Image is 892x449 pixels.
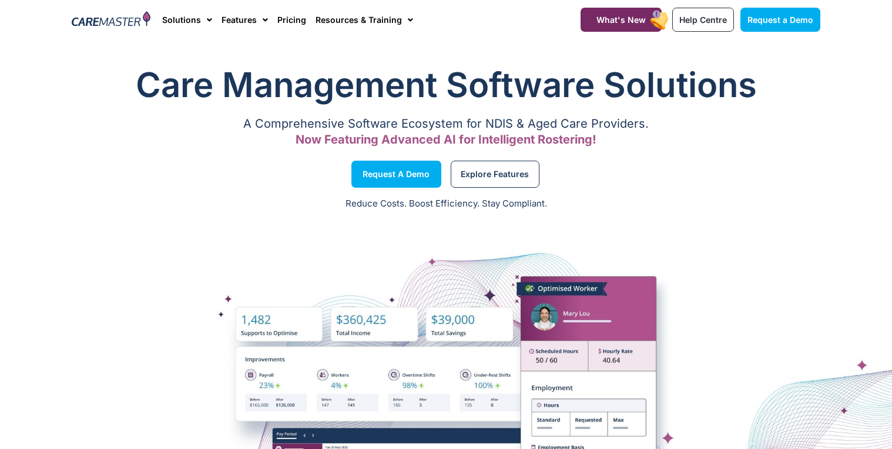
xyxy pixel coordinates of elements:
[72,61,820,108] h1: Care Management Software Solutions
[672,8,734,32] a: Help Centre
[363,171,430,177] span: Request a Demo
[72,11,151,29] img: CareMaster Logo
[72,120,820,128] p: A Comprehensive Software Ecosystem for NDIS & Aged Care Providers.
[596,15,646,25] span: What's New
[461,171,529,177] span: Explore Features
[740,8,820,32] a: Request a Demo
[679,15,727,25] span: Help Centre
[351,161,441,188] a: Request a Demo
[747,15,813,25] span: Request a Demo
[296,132,596,147] span: Now Featuring Advanced AI for Intelligent Rostering!
[451,161,539,188] a: Explore Features
[581,8,662,32] a: What's New
[7,197,885,211] p: Reduce Costs. Boost Efficiency. Stay Compliant.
